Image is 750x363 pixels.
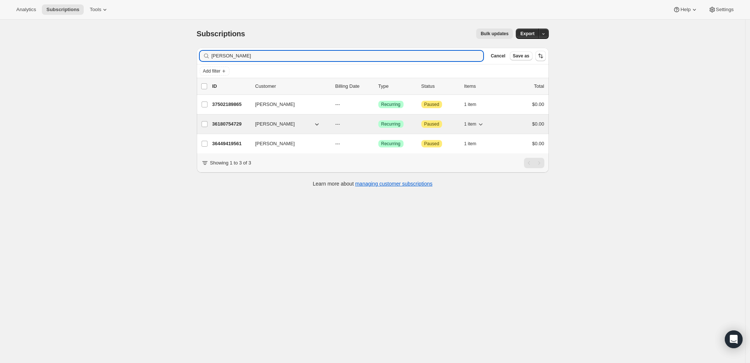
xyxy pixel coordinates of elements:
[513,53,530,59] span: Save as
[464,141,477,147] span: 1 item
[424,141,439,147] span: Paused
[464,101,477,107] span: 1 item
[381,121,401,127] span: Recurring
[476,29,513,39] button: Bulk updates
[212,51,484,61] input: Filter subscribers
[534,83,544,90] p: Total
[212,140,249,147] p: 36449419561
[716,7,734,13] span: Settings
[212,83,249,90] p: ID
[251,118,325,130] button: [PERSON_NAME]
[255,101,295,108] span: [PERSON_NAME]
[212,83,544,90] div: IDCustomerBilling DateTypeStatusItemsTotal
[532,101,544,107] span: $0.00
[355,181,432,187] a: managing customer subscriptions
[491,53,505,59] span: Cancel
[255,83,329,90] p: Customer
[200,67,229,76] button: Add filter
[524,158,544,168] nav: Pagination
[725,330,743,348] div: Open Intercom Messenger
[516,29,539,39] button: Export
[197,30,245,38] span: Subscriptions
[378,83,415,90] div: Type
[16,7,36,13] span: Analytics
[335,101,340,107] span: ---
[212,101,249,108] p: 37502189865
[46,7,79,13] span: Subscriptions
[424,101,439,107] span: Paused
[212,99,544,110] div: 37502189865[PERSON_NAME]---SuccessRecurringAttentionPaused1 item$0.00
[464,99,485,110] button: 1 item
[421,83,458,90] p: Status
[90,7,101,13] span: Tools
[464,119,485,129] button: 1 item
[255,140,295,147] span: [PERSON_NAME]
[381,141,401,147] span: Recurring
[251,99,325,110] button: [PERSON_NAME]
[251,138,325,150] button: [PERSON_NAME]
[212,120,249,128] p: 36180754729
[335,83,372,90] p: Billing Date
[335,141,340,146] span: ---
[532,141,544,146] span: $0.00
[212,119,544,129] div: 36180754729[PERSON_NAME]---SuccessRecurringAttentionPaused1 item$0.00
[532,121,544,127] span: $0.00
[335,121,340,127] span: ---
[520,31,534,37] span: Export
[424,121,439,127] span: Paused
[488,51,508,60] button: Cancel
[680,7,690,13] span: Help
[464,139,485,149] button: 1 item
[381,101,401,107] span: Recurring
[704,4,738,15] button: Settings
[464,83,501,90] div: Items
[255,120,295,128] span: [PERSON_NAME]
[481,31,508,37] span: Bulk updates
[212,139,544,149] div: 36449419561[PERSON_NAME]---SuccessRecurringAttentionPaused1 item$0.00
[85,4,113,15] button: Tools
[464,121,477,127] span: 1 item
[210,159,251,167] p: Showing 1 to 3 of 3
[12,4,40,15] button: Analytics
[42,4,84,15] button: Subscriptions
[668,4,702,15] button: Help
[510,51,532,60] button: Save as
[203,68,220,74] span: Add filter
[535,51,546,61] button: Sort the results
[313,180,432,187] p: Learn more about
